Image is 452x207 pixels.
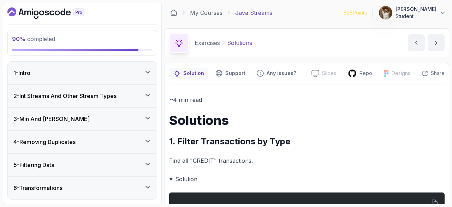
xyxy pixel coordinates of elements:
[235,8,272,17] p: Java Streams
[13,184,63,192] h3: 6 - Transformations
[322,70,336,77] p: Slides
[169,68,208,79] button: notes button
[169,156,445,166] p: Find all "CREDIT" transactions.
[8,62,157,84] button: 1-Intro
[8,108,157,130] button: 3-Min And [PERSON_NAME]
[13,161,54,169] h3: 5 - Filtering Data
[169,113,445,127] h1: Solutions
[359,70,372,77] p: Repo
[342,9,367,16] p: 1828 Points
[195,39,220,47] p: Exercises
[267,70,296,77] p: Any issues?
[169,136,445,147] h2: 1. Filter Transactions by Type
[12,35,26,42] span: 90 %
[8,154,157,176] button: 5-Filtering Data
[211,68,250,79] button: Support button
[183,70,204,77] p: Solution
[13,138,76,146] h3: 4 - Removing Duplicates
[408,34,425,51] button: previous content
[13,92,117,100] h3: 2 - Int Streams And Other Stream Types
[170,9,177,16] a: Dashboard
[12,35,55,42] span: completed
[379,6,446,20] button: user profile image[PERSON_NAME]Student
[431,70,445,77] p: Share
[227,39,252,47] p: Solutions
[252,68,301,79] button: Feedback button
[190,8,222,17] a: My Courses
[428,34,445,51] button: next content
[395,13,436,20] p: Student
[392,70,410,77] p: Designs
[13,69,30,77] h3: 1 - Intro
[8,177,157,199] button: 6-Transformations
[13,115,90,123] h3: 3 - Min And [PERSON_NAME]
[169,95,445,105] p: ~4 min read
[379,6,392,19] img: user profile image
[342,69,378,78] a: Repo
[416,70,445,77] button: Share
[395,6,436,13] p: [PERSON_NAME]
[169,174,445,184] summary: Solution
[8,85,157,107] button: 2-Int Streams And Other Stream Types
[7,7,101,19] a: Dashboard
[8,131,157,153] button: 4-Removing Duplicates
[225,70,245,77] p: Support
